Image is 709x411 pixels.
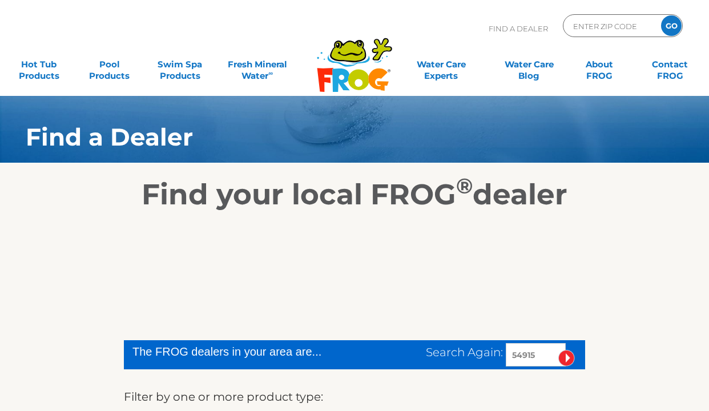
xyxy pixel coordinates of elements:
[9,178,700,212] h2: Find your local FROG dealer
[268,69,273,77] sup: ∞
[152,53,207,76] a: Swim SpaProducts
[489,14,548,43] p: Find A Dealer
[426,345,503,359] span: Search Again:
[558,350,575,366] input: Submit
[124,388,323,406] label: Filter by one or more product type:
[572,53,627,76] a: AboutFROG
[456,173,473,199] sup: ®
[26,123,631,151] h1: Find a Dealer
[502,53,557,76] a: Water CareBlog
[397,53,486,76] a: Water CareExperts
[82,53,137,76] a: PoolProducts
[661,15,682,36] input: GO
[223,53,292,76] a: Fresh MineralWater∞
[643,53,698,76] a: ContactFROG
[311,23,398,92] img: Frog Products Logo
[132,343,359,360] div: The FROG dealers in your area are...
[11,53,66,76] a: Hot TubProducts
